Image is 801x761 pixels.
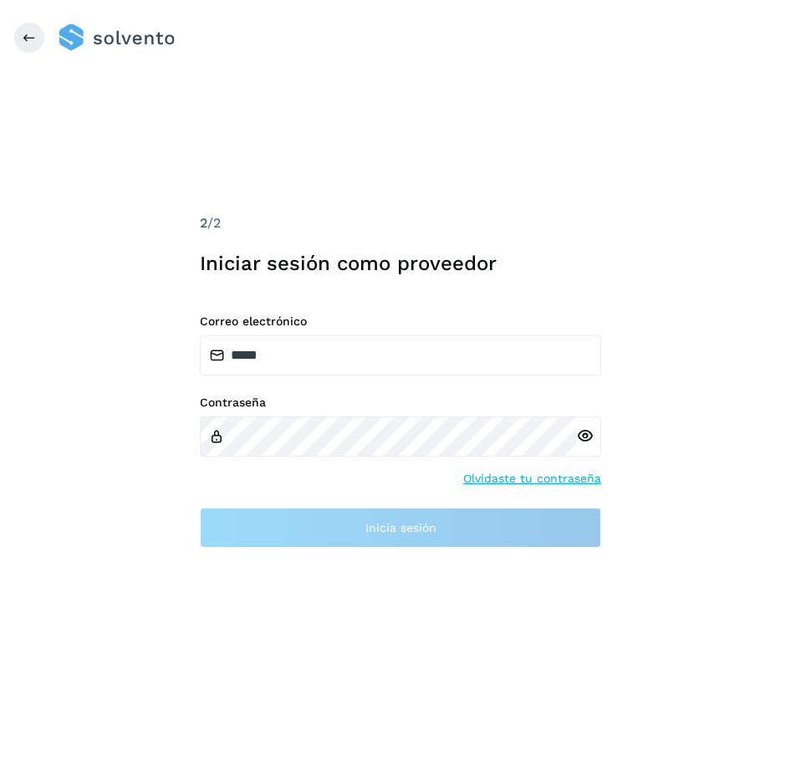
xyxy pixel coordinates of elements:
span: 2 [200,215,207,231]
label: Contraseña [200,396,601,410]
h1: Iniciar sesión como proveedor [200,252,601,276]
span: Inicia sesión [365,522,436,534]
label: Correo electrónico [200,314,601,329]
button: Inicia sesión [200,508,601,548]
div: /2 [200,213,601,233]
a: Olvidaste tu contraseña [463,470,601,488]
